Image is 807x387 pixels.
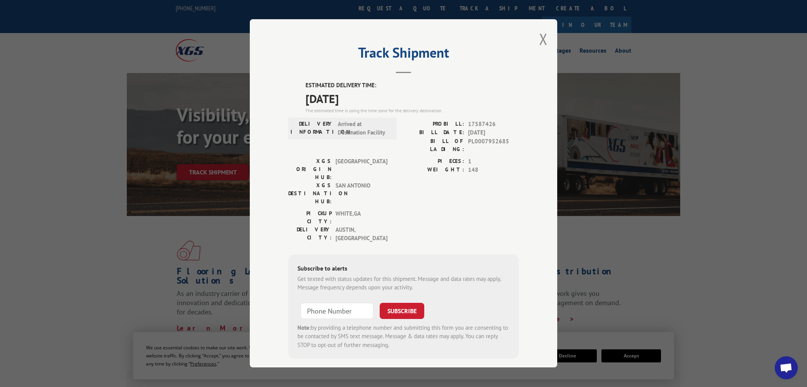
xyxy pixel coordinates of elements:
[775,356,798,379] a: Open chat
[403,128,464,137] label: BILL DATE:
[335,226,387,243] span: AUSTIN , [GEOGRAPHIC_DATA]
[468,137,519,153] span: PL0007952685
[301,303,374,319] input: Phone Number
[288,157,332,181] label: XGS ORIGIN HUB:
[468,120,519,129] span: 17587426
[297,275,510,292] div: Get texted with status updates for this shipment. Message and data rates may apply. Message frequ...
[297,264,510,275] div: Subscribe to alerts
[306,107,519,114] div: The estimated time is using the time zone for the delivery destination.
[335,209,387,226] span: WHITE , GA
[306,90,519,107] span: [DATE]
[288,209,332,226] label: PICKUP CITY:
[468,166,519,174] span: 148
[468,128,519,137] span: [DATE]
[335,181,387,206] span: SAN ANTONIO
[297,324,510,350] div: by providing a telephone number and submitting this form you are consenting to be contacted by SM...
[539,29,548,49] button: Close modal
[403,137,464,153] label: BILL OF LADING:
[291,120,334,137] label: DELIVERY INFORMATION:
[297,324,311,331] strong: Note:
[403,157,464,166] label: PIECES:
[335,157,387,181] span: [GEOGRAPHIC_DATA]
[288,181,332,206] label: XGS DESTINATION HUB:
[403,166,464,174] label: WEIGHT:
[288,226,332,243] label: DELIVERY CITY:
[468,157,519,166] span: 1
[338,120,390,137] span: Arrived at Destination Facility
[288,47,519,62] h2: Track Shipment
[306,81,519,90] label: ESTIMATED DELIVERY TIME:
[380,303,424,319] button: SUBSCRIBE
[403,120,464,129] label: PROBILL:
